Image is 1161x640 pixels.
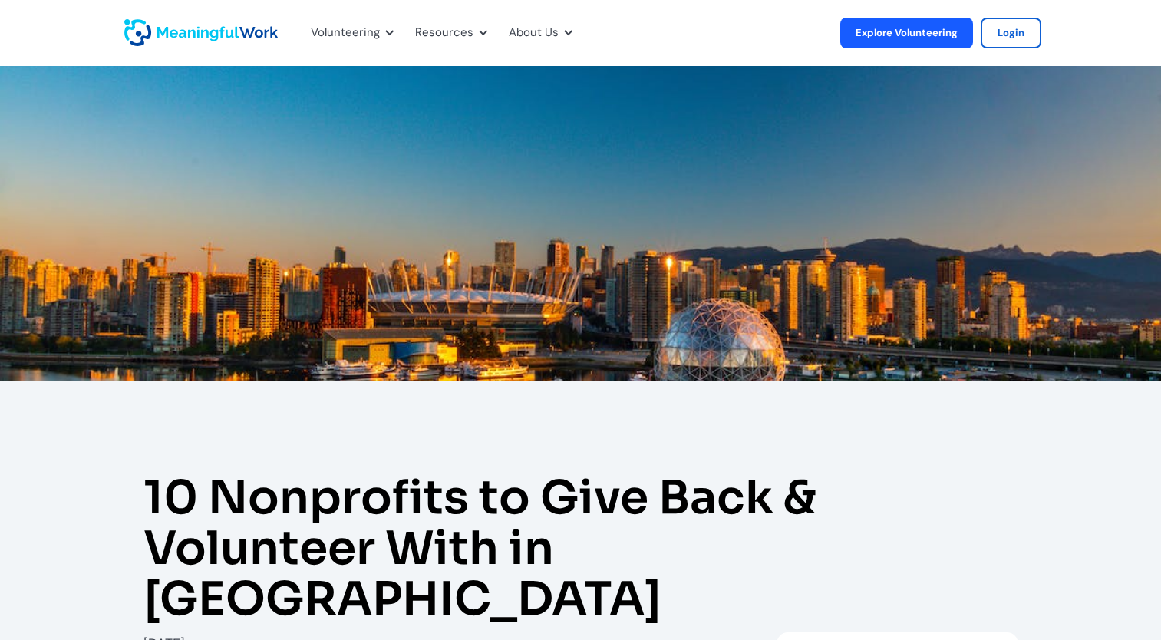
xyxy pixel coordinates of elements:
[143,473,1018,625] h1: 10 Nonprofits to Give Back & Volunteer With in [GEOGRAPHIC_DATA]
[500,8,577,58] div: About Us
[509,23,559,43] div: About Us
[415,23,473,43] div: Resources
[124,19,163,46] a: home
[981,18,1041,48] a: Login
[302,8,398,58] div: Volunteering
[406,8,492,58] div: Resources
[311,23,380,43] div: Volunteering
[840,18,973,48] a: Explore Volunteering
